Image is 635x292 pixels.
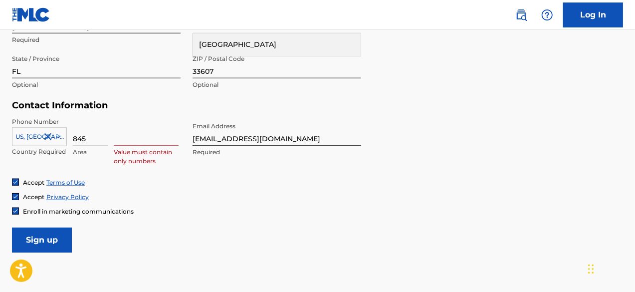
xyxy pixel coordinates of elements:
[23,193,44,201] span: Accept
[12,80,181,89] p: Optional
[23,208,134,215] span: Enroll in marketing communications
[46,179,85,186] a: Terms of Use
[12,7,50,22] img: MLC Logo
[12,100,361,111] h5: Contact Information
[12,228,72,253] input: Sign up
[12,147,67,156] p: Country Required
[193,148,361,157] p: Required
[588,254,594,284] div: Drag
[73,148,108,157] p: Area
[114,148,179,166] p: Value must contain only numbers
[12,208,18,214] img: checkbox
[193,33,361,56] div: [GEOGRAPHIC_DATA]
[23,179,44,186] span: Accept
[12,35,181,44] p: Required
[193,80,361,89] p: Optional
[585,244,635,292] iframe: Chat Widget
[541,9,553,21] img: help
[515,9,527,21] img: search
[12,194,18,200] img: checkbox
[537,5,557,25] div: Help
[563,2,623,27] a: Log In
[511,5,531,25] a: Public Search
[12,179,18,185] img: checkbox
[46,193,89,201] a: Privacy Policy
